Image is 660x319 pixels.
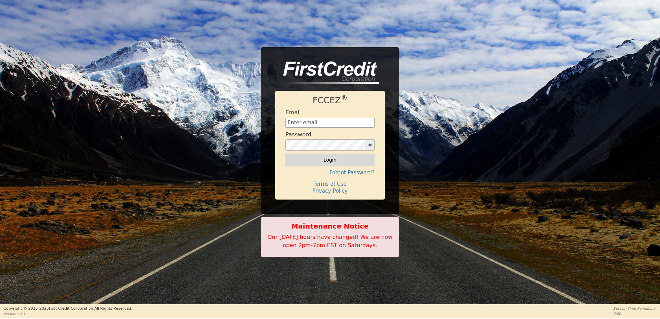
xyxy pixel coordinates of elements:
[275,61,379,84] img: logo-CMu_cnol.png
[613,311,657,316] p: 0:00
[285,95,375,106] h1: FCCEZ
[3,311,132,317] p: Version 3.2.3
[285,109,301,116] h4: Email
[285,154,375,166] button: Login
[285,118,375,128] input: Enter email
[3,306,132,312] p: Copyright © 2015- 2025 First Credit Corporation.
[341,94,348,101] sup: ®
[285,181,375,187] h4: Terms of Use
[285,170,375,176] h4: Forgot Password?
[285,188,375,194] h4: Privacy Policy
[268,234,392,249] span: Our [DATE] hours have changed! We are now open 2pm-7pm EST on Saturdays.
[265,221,395,231] b: Maintenance Notice
[285,139,366,151] input: password
[613,306,657,311] p: Session Time Remaining:
[94,306,132,311] span: All Rights Reserved.
[285,131,311,138] h4: Password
